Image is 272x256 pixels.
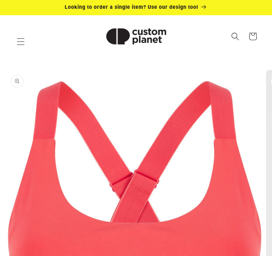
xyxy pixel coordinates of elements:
[93,15,179,57] a: Custom Planet
[65,4,198,10] span: Looking to order a single item? Use our design tool
[12,33,30,50] summary: Menu
[226,28,244,45] summary: Search
[96,18,176,54] img: Custom Planet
